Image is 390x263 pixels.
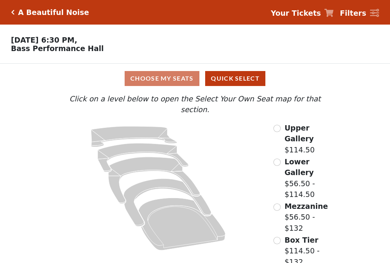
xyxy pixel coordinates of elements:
strong: Filters [340,9,366,17]
label: $56.50 - $114.50 [285,156,336,200]
path: Orchestra / Parterre Circle - Seats Available: 18 [139,198,226,250]
h5: A Beautiful Noise [18,8,89,17]
a: Your Tickets [271,8,334,19]
a: Click here to go back to filters [11,10,15,15]
a: Filters [340,8,379,19]
span: Lower Gallery [285,157,314,177]
path: Upper Gallery - Seats Available: 295 [91,126,177,147]
p: Click on a level below to open the Select Your Own Seat map for that section. [54,93,336,115]
button: Quick Select [205,71,265,86]
label: $56.50 - $132 [285,201,336,234]
label: $114.50 [285,122,336,155]
span: Upper Gallery [285,124,314,143]
span: Mezzanine [285,202,328,210]
path: Lower Gallery - Seats Available: 54 [98,143,189,172]
strong: Your Tickets [271,9,321,17]
span: Box Tier [285,236,318,244]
